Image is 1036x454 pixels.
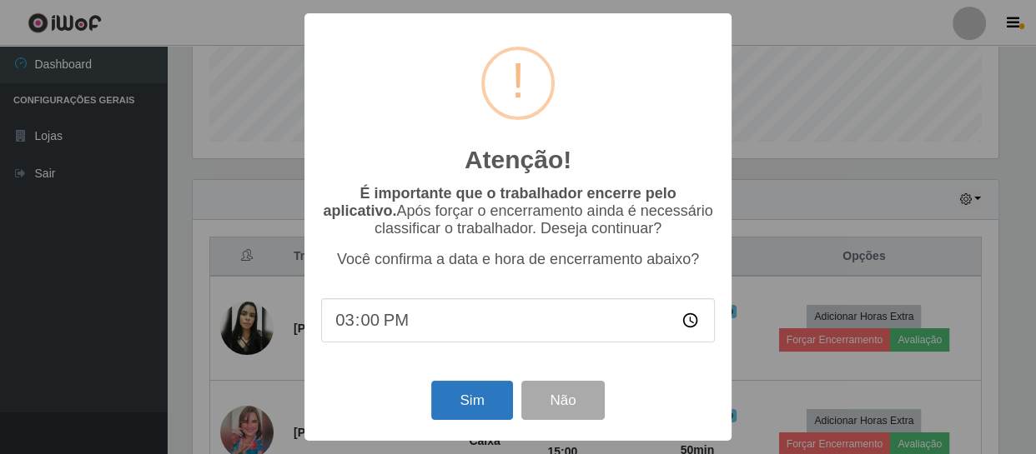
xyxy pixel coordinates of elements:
[521,381,604,420] button: Não
[321,251,715,268] p: Você confirma a data e hora de encerramento abaixo?
[465,145,571,175] h2: Atenção!
[431,381,512,420] button: Sim
[323,185,676,219] b: É importante que o trabalhador encerre pelo aplicativo.
[321,185,715,237] p: Após forçar o encerramento ainda é necessário classificar o trabalhador. Deseja continuar?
